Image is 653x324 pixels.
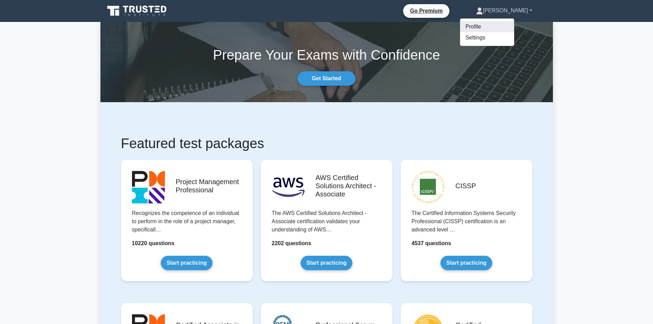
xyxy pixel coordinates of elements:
a: Start practicing [301,256,352,270]
a: Get Started [298,71,355,86]
a: Start practicing [440,256,492,270]
a: Go Premium [406,7,447,15]
a: Profile [460,21,514,32]
h1: Featured test packages [121,135,532,152]
a: [PERSON_NAME] [460,4,549,17]
h1: Prepare Your Exams with Confidence [100,47,553,63]
ul: [PERSON_NAME] [460,18,515,46]
a: Settings [460,32,514,43]
a: Start practicing [161,256,213,270]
